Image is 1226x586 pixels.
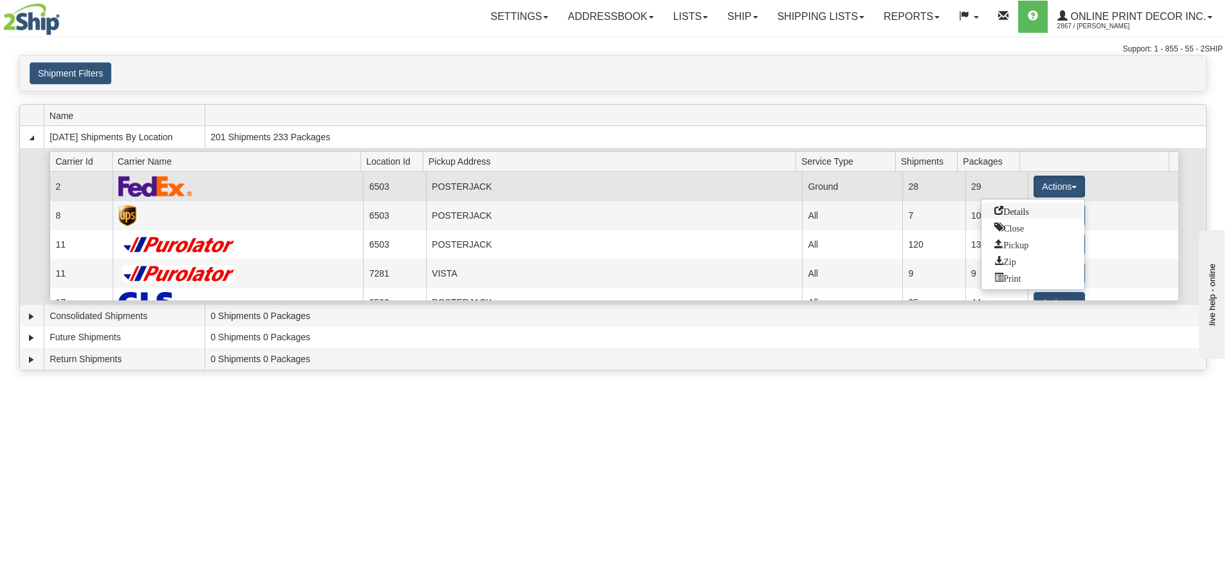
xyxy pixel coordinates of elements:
[994,256,1016,265] span: Zip
[50,201,112,230] td: 8
[965,172,1028,201] td: 29
[558,1,664,33] a: Addressbook
[902,259,965,288] td: 9
[981,203,1084,219] a: Go to Details view
[363,259,425,288] td: 7281
[3,44,1223,55] div: Support: 1 - 855 - 55 - 2SHIP
[44,126,205,148] td: [DATE] Shipments By Location
[429,151,796,171] span: Pickup Address
[25,131,38,144] a: Collapse
[1196,227,1225,358] iframe: chat widget
[901,151,958,171] span: Shipments
[50,230,112,259] td: 11
[366,151,423,171] span: Location Id
[426,172,803,201] td: POSTERJACK
[481,1,558,33] a: Settings
[1057,20,1154,33] span: 2867 / [PERSON_NAME]
[1068,11,1206,22] span: Online Print Decor Inc.
[664,1,718,33] a: Lists
[718,1,767,33] a: Ship
[363,230,425,259] td: 6503
[426,259,803,288] td: VISTA
[363,288,425,317] td: 6503
[118,236,240,253] img: Purolator
[801,151,895,171] span: Service Type
[118,265,240,282] img: Purolator
[50,259,112,288] td: 11
[205,327,1206,349] td: 0 Shipments 0 Packages
[981,270,1084,286] a: Print or Download All Shipping Documents in one file
[50,288,112,317] td: 17
[965,288,1028,317] td: 44
[426,201,803,230] td: POSTERJACK
[981,219,1084,236] a: Close this group
[205,305,1206,327] td: 0 Shipments 0 Packages
[802,172,902,201] td: Ground
[118,292,181,313] img: GLS Canada
[902,201,965,230] td: 7
[25,353,38,366] a: Expand
[426,230,803,259] td: POSTERJACK
[205,126,1206,148] td: 201 Shipments 233 Packages
[50,105,205,125] span: Name
[802,259,902,288] td: All
[965,201,1028,230] td: 10
[994,273,1021,282] span: Print
[363,201,425,230] td: 6503
[902,172,965,201] td: 28
[963,151,1019,171] span: Packages
[802,201,902,230] td: All
[981,253,1084,270] a: Zip and Download All Shipping Documents
[426,288,803,317] td: POSTERJACK
[1048,1,1222,33] a: Online Print Decor Inc. 2867 / [PERSON_NAME]
[994,239,1028,248] span: Pickup
[50,172,112,201] td: 2
[363,172,425,201] td: 6503
[1034,176,1085,197] button: Actions
[25,331,38,344] a: Expand
[118,176,192,197] img: FedEx Express®
[1034,292,1085,314] button: Actions
[965,230,1028,259] td: 139
[44,327,205,349] td: Future Shipments
[118,205,136,226] img: UPS
[30,62,111,84] button: Shipment Filters
[205,348,1206,370] td: 0 Shipments 0 Packages
[768,1,874,33] a: Shipping lists
[55,151,112,171] span: Carrier Id
[994,223,1024,232] span: Close
[902,230,965,259] td: 120
[874,1,949,33] a: Reports
[10,11,119,21] div: live help - online
[981,236,1084,253] a: Request a carrier pickup
[965,259,1028,288] td: 9
[118,151,361,171] span: Carrier Name
[802,288,902,317] td: All
[994,206,1029,215] span: Details
[25,310,38,323] a: Expand
[44,348,205,370] td: Return Shipments
[902,288,965,317] td: 35
[802,230,902,259] td: All
[3,3,60,35] img: logo2867.jpg
[44,305,205,327] td: Consolidated Shipments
